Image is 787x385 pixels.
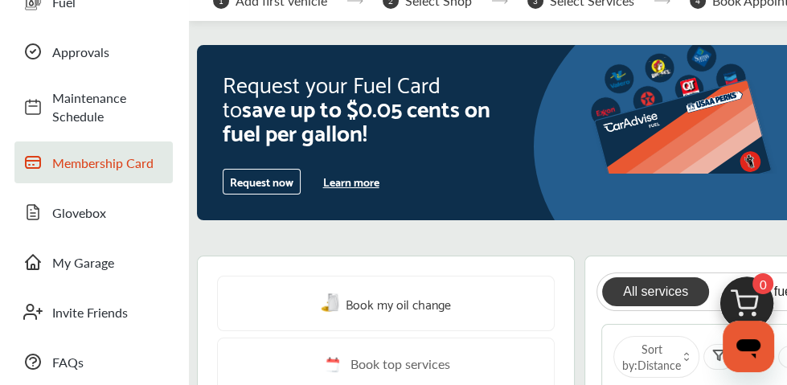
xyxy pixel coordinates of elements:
span: Request your Fuel Card to [223,63,441,126]
span: Sort by : [622,341,681,373]
a: FAQs [14,341,173,383]
img: cal_icon.0803b883.svg [322,354,342,375]
a: My Garage [14,241,173,283]
a: Membership Card [14,141,173,183]
span: FAQs [52,353,165,371]
span: Book top services [350,354,450,375]
img: oil-change.e5047c97.svg [321,293,342,313]
span: save up to $0.05 cents on fuel per gallon! [223,88,490,150]
button: Learn more [317,170,386,194]
span: Maintenance Schedule [52,88,165,125]
span: Distance [637,357,681,373]
a: Approvals [14,31,173,72]
a: Maintenance Schedule [14,80,173,133]
span: 0 [752,273,773,294]
img: cart_icon.3d0951e8.svg [708,269,785,346]
span: My Garage [52,253,165,272]
span: Invite Friends [52,303,165,322]
a: Book my oil change [321,293,451,314]
iframe: Button to launch messaging window [723,321,774,372]
a: Invite Friends [14,291,173,333]
span: Glovebox [52,203,165,222]
span: Approvals [52,43,165,61]
span: Book my oil change [346,293,451,314]
span: Membership Card [52,154,165,172]
a: All services [602,277,709,306]
button: Request now [223,169,301,195]
a: Glovebox [14,191,173,233]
